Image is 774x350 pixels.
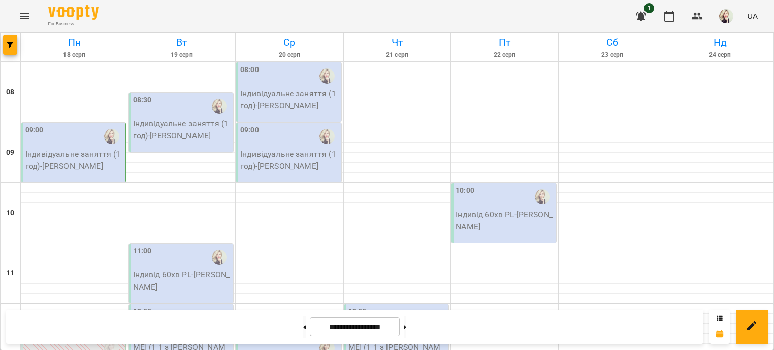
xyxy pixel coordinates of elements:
[22,50,126,60] h6: 18 серп
[133,269,231,293] p: Індивід 60хв PL - [PERSON_NAME]
[22,35,126,50] h6: Пн
[6,268,14,279] h6: 11
[48,21,99,27] span: For Business
[535,189,550,204] img: Лихова Валерія Романівна
[319,68,335,84] img: Лихова Валерія Романівна
[668,35,772,50] h6: Нд
[240,148,339,172] p: Індивідуальне заняття (1 год) - [PERSON_NAME]
[133,246,152,257] label: 11:00
[6,207,14,219] h6: 10
[237,35,342,50] h6: Ср
[25,125,44,136] label: 09:00
[560,50,665,60] h6: 23 серп
[644,3,654,13] span: 1
[240,88,339,111] p: Індивідуальне заняття (1 год) - [PERSON_NAME]
[719,9,733,23] img: 6fca86356b8b7b137e504034cafa1ac1.jpg
[345,50,449,60] h6: 21 серп
[453,50,557,60] h6: 22 серп
[104,129,119,144] img: Лихова Валерія Романівна
[319,129,335,144] img: Лихова Валерія Романівна
[6,87,14,98] h6: 08
[12,4,36,28] button: Menu
[456,208,554,232] p: Індивід 60хв PL - [PERSON_NAME]
[25,148,123,172] p: Індивідуальне заняття (1 год) - [PERSON_NAME]
[743,7,762,25] button: UA
[48,5,99,20] img: Voopty Logo
[133,118,231,142] p: Індивідуальне заняття (1 год) - [PERSON_NAME]
[240,125,259,136] label: 09:00
[237,50,342,60] h6: 20 серп
[130,50,234,60] h6: 19 серп
[212,250,227,265] img: Лихова Валерія Романівна
[747,11,758,21] span: UA
[668,50,772,60] h6: 24 серп
[130,35,234,50] h6: Вт
[456,185,474,196] label: 10:00
[240,64,259,76] label: 08:00
[6,147,14,158] h6: 09
[560,35,665,50] h6: Сб
[453,35,557,50] h6: Пт
[133,95,152,106] label: 08:30
[212,99,227,114] img: Лихова Валерія Романівна
[345,35,449,50] h6: Чт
